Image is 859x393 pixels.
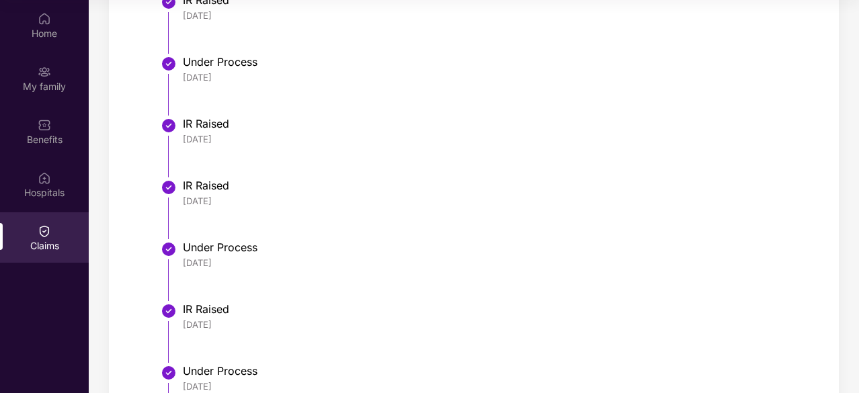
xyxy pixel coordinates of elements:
[183,9,809,21] div: [DATE]
[183,179,809,192] div: IR Raised
[183,71,809,83] div: [DATE]
[183,380,809,392] div: [DATE]
[38,171,51,185] img: svg+xml;base64,PHN2ZyBpZD0iSG9zcGl0YWxzIiB4bWxucz0iaHR0cDovL3d3dy53My5vcmcvMjAwMC9zdmciIHdpZHRoPS...
[161,241,177,257] img: svg+xml;base64,PHN2ZyBpZD0iU3RlcC1Eb25lLTMyeDMyIiB4bWxucz0iaHR0cDovL3d3dy53My5vcmcvMjAwMC9zdmciIH...
[161,303,177,319] img: svg+xml;base64,PHN2ZyBpZD0iU3RlcC1Eb25lLTMyeDMyIiB4bWxucz0iaHR0cDovL3d3dy53My5vcmcvMjAwMC9zdmciIH...
[183,241,809,254] div: Under Process
[38,65,51,79] img: svg+xml;base64,PHN2ZyB3aWR0aD0iMjAiIGhlaWdodD0iMjAiIHZpZXdCb3g9IjAgMCAyMCAyMCIgZmlsbD0ibm9uZSIgeG...
[183,55,809,69] div: Under Process
[183,117,809,130] div: IR Raised
[161,179,177,195] img: svg+xml;base64,PHN2ZyBpZD0iU3RlcC1Eb25lLTMyeDMyIiB4bWxucz0iaHR0cDovL3d3dy53My5vcmcvMjAwMC9zdmciIH...
[183,195,809,207] div: [DATE]
[183,318,809,331] div: [DATE]
[161,365,177,381] img: svg+xml;base64,PHN2ZyBpZD0iU3RlcC1Eb25lLTMyeDMyIiB4bWxucz0iaHR0cDovL3d3dy53My5vcmcvMjAwMC9zdmciIH...
[183,364,809,378] div: Under Process
[38,12,51,26] img: svg+xml;base64,PHN2ZyBpZD0iSG9tZSIgeG1sbnM9Imh0dHA6Ly93d3cudzMub3JnLzIwMDAvc3ZnIiB3aWR0aD0iMjAiIG...
[38,224,51,238] img: svg+xml;base64,PHN2ZyBpZD0iQ2xhaW0iIHhtbG5zPSJodHRwOi8vd3d3LnczLm9yZy8yMDAwL3N2ZyIgd2lkdGg9IjIwIi...
[183,302,809,316] div: IR Raised
[161,118,177,134] img: svg+xml;base64,PHN2ZyBpZD0iU3RlcC1Eb25lLTMyeDMyIiB4bWxucz0iaHR0cDovL3d3dy53My5vcmcvMjAwMC9zdmciIH...
[183,133,809,145] div: [DATE]
[183,257,809,269] div: [DATE]
[38,118,51,132] img: svg+xml;base64,PHN2ZyBpZD0iQmVuZWZpdHMiIHhtbG5zPSJodHRwOi8vd3d3LnczLm9yZy8yMDAwL3N2ZyIgd2lkdGg9Ij...
[161,56,177,72] img: svg+xml;base64,PHN2ZyBpZD0iU3RlcC1Eb25lLTMyeDMyIiB4bWxucz0iaHR0cDovL3d3dy53My5vcmcvMjAwMC9zdmciIH...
